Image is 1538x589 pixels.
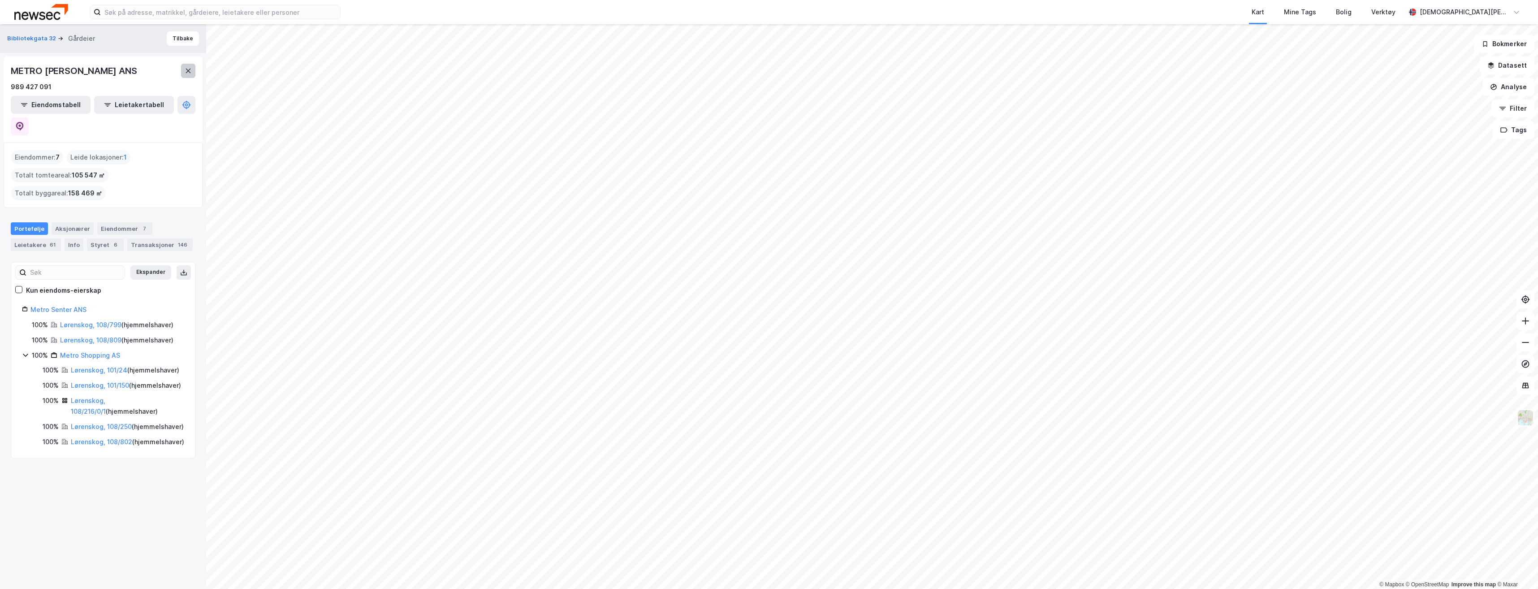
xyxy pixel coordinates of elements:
[1284,7,1316,17] div: Mine Tags
[87,238,124,251] div: Styret
[11,222,48,235] div: Portefølje
[1252,7,1264,17] div: Kart
[52,222,94,235] div: Aksjonærer
[71,423,132,430] a: Lørenskog, 108/250
[48,240,57,249] div: 61
[11,82,52,92] div: 989 427 091
[111,240,120,249] div: 6
[176,240,189,249] div: 146
[127,238,193,251] div: Transaksjoner
[43,365,59,376] div: 100%
[26,285,101,296] div: Kun eiendoms-eierskap
[140,224,149,233] div: 7
[97,222,152,235] div: Eiendommer
[67,150,130,165] div: Leide lokasjoner :
[1336,7,1352,17] div: Bolig
[1482,78,1534,96] button: Analyse
[167,31,199,46] button: Tilbake
[71,365,179,376] div: ( hjemmelshaver )
[30,306,86,313] a: Metro Senter ANS
[71,438,132,446] a: Lørenskog, 108/802
[1493,546,1538,589] iframe: Chat Widget
[130,265,171,280] button: Ekspander
[43,395,59,406] div: 100%
[65,238,83,251] div: Info
[101,5,340,19] input: Søk på adresse, matrikkel, gårdeiere, leietakere eller personer
[71,380,181,391] div: ( hjemmelshaver )
[60,320,173,330] div: ( hjemmelshaver )
[32,335,48,346] div: 100%
[1474,35,1534,53] button: Bokmerker
[11,186,106,200] div: Totalt byggareal :
[60,321,121,329] a: Lørenskog, 108/799
[68,33,95,44] div: Gårdeier
[14,4,68,20] img: newsec-logo.f6e21ccffca1b3a03d2d.png
[60,336,121,344] a: Lørenskog, 108/809
[60,351,120,359] a: Metro Shopping AS
[71,381,129,389] a: Lørenskog, 101/150
[11,168,108,182] div: Totalt tomteareal :
[7,34,58,43] button: Bibliotekgata 32
[1420,7,1509,17] div: [DEMOGRAPHIC_DATA][PERSON_NAME]
[1517,409,1534,426] img: Z
[1491,100,1534,117] button: Filter
[71,395,184,417] div: ( hjemmelshaver )
[11,64,138,78] div: METRO [PERSON_NAME] ANS
[1379,581,1404,588] a: Mapbox
[1480,56,1534,74] button: Datasett
[11,96,91,114] button: Eiendomstabell
[124,152,127,163] span: 1
[94,96,174,114] button: Leietakertabell
[71,366,127,374] a: Lørenskog, 101/24
[11,238,61,251] div: Leietakere
[56,152,60,163] span: 7
[72,170,105,181] span: 105 547 ㎡
[1406,581,1449,588] a: OpenStreetMap
[71,437,184,447] div: ( hjemmelshaver )
[32,320,48,330] div: 100%
[68,188,102,199] span: 158 469 ㎡
[71,397,106,415] a: Lørenskog, 108/216/0/1
[60,335,173,346] div: ( hjemmelshaver )
[43,437,59,447] div: 100%
[26,266,125,279] input: Søk
[1371,7,1395,17] div: Verktøy
[1452,581,1496,588] a: Improve this map
[11,150,63,165] div: Eiendommer :
[43,380,59,391] div: 100%
[32,350,48,361] div: 100%
[1493,546,1538,589] div: Kontrollprogram for chat
[43,421,59,432] div: 100%
[1493,121,1534,139] button: Tags
[71,421,184,432] div: ( hjemmelshaver )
